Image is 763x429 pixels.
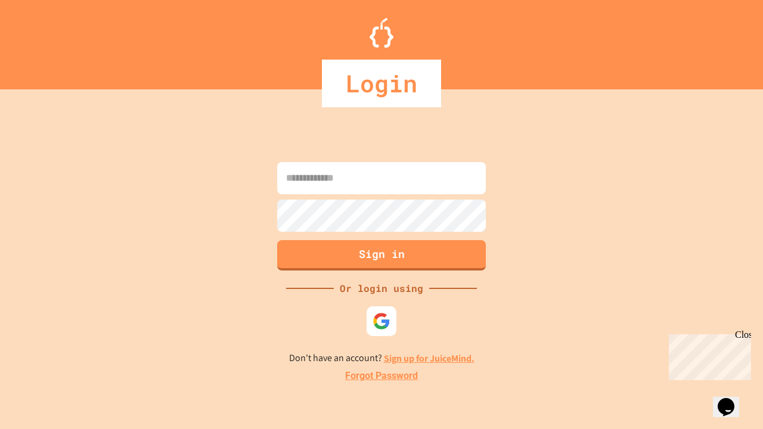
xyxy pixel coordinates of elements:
a: Forgot Password [345,369,418,383]
img: google-icon.svg [373,312,390,330]
div: Login [322,60,441,107]
iframe: chat widget [664,329,751,380]
div: Or login using [334,281,429,296]
button: Sign in [277,240,486,271]
a: Sign up for JuiceMind. [384,352,474,365]
img: Logo.svg [370,18,393,48]
div: Chat with us now!Close [5,5,82,76]
iframe: chat widget [713,381,751,417]
p: Don't have an account? [289,351,474,366]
